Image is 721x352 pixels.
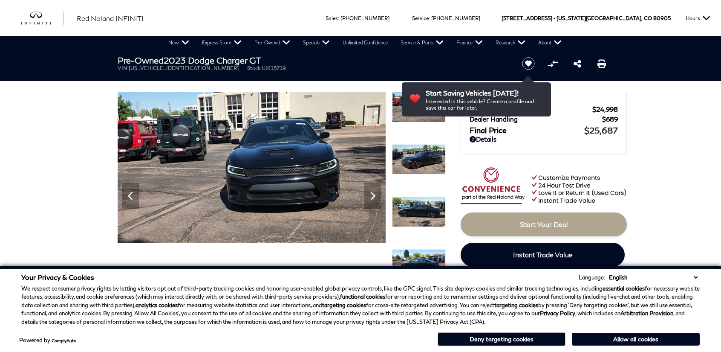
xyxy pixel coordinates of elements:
span: : [338,15,339,21]
span: [US_VEHICLE_IDENTIFICATION_NUMBER] [129,65,239,71]
a: Pre-Owned [248,36,297,49]
a: Dealer Handling $689 [470,115,618,123]
img: INFINITI [21,12,64,25]
a: Unlimited Confidence [336,36,394,49]
a: Final Price $25,687 [470,125,618,135]
a: Service & Parts [394,36,450,49]
img: Used 2023 Pitch Black Clearcoat Dodge GT image 5 [392,197,446,227]
a: ComplyAuto [52,338,76,343]
div: Language: [579,275,605,280]
a: [STREET_ADDRESS] • [US_STATE][GEOGRAPHIC_DATA], CO 80905 [502,15,671,21]
span: Your Privacy & Cookies [21,273,94,281]
div: Previous [122,183,139,209]
a: Instant Trade Value [461,243,625,267]
a: Details [470,135,618,143]
a: Specials [297,36,336,49]
span: $24,998 [592,105,618,113]
span: : [429,15,430,21]
img: Used 2023 Pitch Black Clearcoat Dodge GT image 4 [392,144,446,175]
a: Privacy Policy [540,310,575,317]
span: Red Noland INFINITI [77,14,144,22]
img: Used 2023 Pitch Black Clearcoat Dodge GT image 3 [118,92,386,243]
button: Save vehicle [519,57,538,70]
span: Sales [326,15,338,21]
a: Finance [450,36,489,49]
a: Red Noland Price $24,998 [470,105,618,113]
span: VIN: [118,65,129,71]
span: Dealer Handling [470,115,602,123]
span: Final Price [470,125,584,135]
button: Allow all cookies [572,333,700,346]
img: Used 2023 Pitch Black Clearcoat Dodge GT image 6 [392,249,446,280]
a: Start Your Deal [461,212,627,236]
strong: analytics cookies [136,302,178,308]
button: Compare vehicle [546,57,559,70]
a: infiniti [21,12,64,25]
img: Used 2023 Pitch Black Clearcoat Dodge GT image 3 [392,92,446,122]
strong: essential cookies [603,285,645,292]
a: [PHONE_NUMBER] [340,15,389,21]
strong: functional cookies [340,293,385,300]
nav: Main Navigation [162,36,568,49]
strong: Arbitration Provision [620,310,673,317]
a: New [162,36,196,49]
span: $689 [602,115,618,123]
strong: Pre-Owned [118,55,164,65]
span: $25,687 [584,125,618,135]
span: Service [412,15,429,21]
a: Share this Pre-Owned 2023 Dodge Charger GT [574,58,581,69]
select: Language Select [607,273,700,282]
a: About [532,36,568,49]
div: Next [364,183,381,209]
strong: targeting cookies [322,302,366,308]
a: Print this Pre-Owned 2023 Dodge Charger GT [597,58,606,69]
span: UI615719 [262,65,286,71]
button: Deny targeting cookies [438,332,565,346]
strong: targeting cookies [494,302,538,308]
a: Red Noland INFINITI [77,13,144,23]
div: Powered by [19,337,76,343]
span: Stock: [247,65,262,71]
span: Instant Trade Value [513,250,573,259]
p: We respect consumer privacy rights by letting visitors opt out of third-party tracking cookies an... [21,285,700,326]
span: Red Noland Price [470,105,592,113]
a: [PHONE_NUMBER] [431,15,480,21]
a: Research [489,36,532,49]
a: Express Store [196,36,248,49]
span: Start Your Deal [520,220,568,228]
h1: 2023 Dodge Charger GT [118,55,508,65]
